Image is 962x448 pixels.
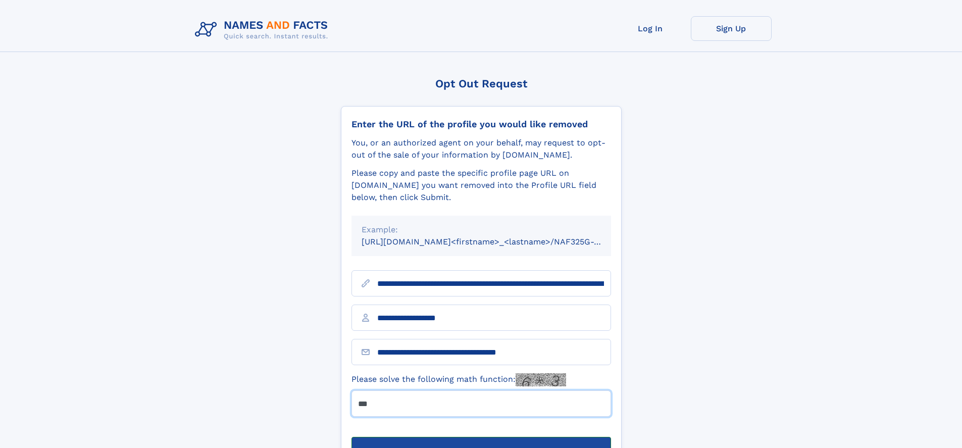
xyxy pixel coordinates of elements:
[351,373,566,386] label: Please solve the following math function:
[351,119,611,130] div: Enter the URL of the profile you would like removed
[362,224,601,236] div: Example:
[341,77,622,90] div: Opt Out Request
[191,16,336,43] img: Logo Names and Facts
[362,237,630,246] small: [URL][DOMAIN_NAME]<firstname>_<lastname>/NAF325G-xxxxxxxx
[351,167,611,204] div: Please copy and paste the specific profile page URL on [DOMAIN_NAME] you want removed into the Pr...
[691,16,772,41] a: Sign Up
[351,137,611,161] div: You, or an authorized agent on your behalf, may request to opt-out of the sale of your informatio...
[610,16,691,41] a: Log In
